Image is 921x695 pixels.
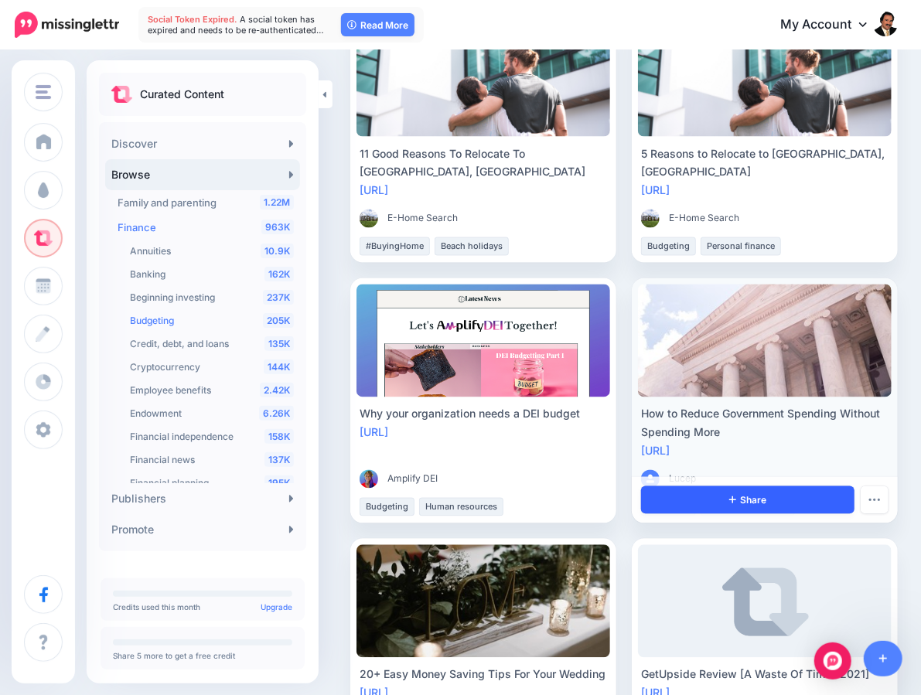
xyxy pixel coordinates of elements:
[765,6,898,44] a: My Account
[641,405,889,442] div: How to Reduce Government Spending Without Spending More
[360,237,430,256] li: #BuyingHome
[130,431,234,442] span: Financial independence
[641,666,889,684] div: GetUpside Review [A Waste Of Time? 2021]
[111,86,132,103] img: curate.png
[124,402,294,425] a: 6.26K Endowment
[360,470,378,489] img: UJEW9XIX5FT9V11FQ7ZBAX53NI4VT7IB_thumb.jpg
[124,286,294,309] a: 237K Beginning investing
[641,184,670,197] a: [URL]
[124,356,294,379] a: 144K Cryptocurrency
[641,237,696,256] li: Budgeting
[263,290,294,305] span: 237K
[868,498,881,503] img: dots.png
[641,210,660,228] img: AINWCN0O394Q8RQGD4BI7N28KDRVQCEQ_thumb.jpeg
[729,496,766,506] span: Share
[641,470,660,489] img: user_default_image.png
[130,315,174,326] span: Budgeting
[387,472,438,487] span: Amplify DEI
[124,425,294,448] a: 158K Financial independence
[124,263,294,286] a: 162K Banking
[130,477,209,489] span: Financial planning
[105,483,300,514] a: Publishers
[260,383,294,397] span: 2.42K
[360,498,414,516] li: Budgeting
[641,445,670,458] a: [URL]
[360,405,607,424] div: Why your organization needs a DEI budget
[264,475,294,490] span: 195K
[140,85,224,104] p: Curated Content
[669,211,739,227] span: E-Home Search
[118,196,217,209] span: Family and parenting
[435,237,509,256] li: Beach holidays
[130,361,200,373] span: Cryptocurrency
[124,379,294,402] a: 2.42K Employee benefits
[360,426,388,439] a: [URL]
[124,332,294,356] a: 135K Credit, debt, and loans
[360,184,388,197] a: [URL]
[148,14,237,25] span: Social Token Expired.
[130,384,211,396] span: Employee benefits
[419,498,503,516] li: Human resources
[814,642,851,680] div: Open Intercom Messenger
[341,13,414,36] a: Read More
[124,309,294,332] a: 205K Budgeting
[105,159,300,190] a: Browse
[15,12,119,38] img: Missinglettr
[36,85,51,99] img: menu.png
[641,486,854,514] a: Share
[130,245,171,257] span: Annuities
[641,145,889,182] div: 5 Reasons to Relocate to [GEOGRAPHIC_DATA], [GEOGRAPHIC_DATA]
[130,268,165,280] span: Banking
[360,666,607,684] div: 20+ Easy Money Saving Tips For Your Wedding
[260,195,294,210] span: 1.22M
[387,211,458,227] span: E-Home Search
[124,240,294,263] a: 10.9K Annuities
[124,448,294,472] a: 137K Financial news
[124,472,294,495] a: 195K Financial planning
[130,407,182,419] span: Endowment
[130,291,215,303] span: Beginning investing
[669,472,696,487] span: Lucep
[264,452,294,467] span: 137K
[264,429,294,444] span: 158K
[148,14,324,36] span: A social token has expired and needs to be re-authenticated…
[105,514,300,545] a: Promote
[701,237,781,256] li: Personal finance
[264,359,294,374] span: 144K
[360,210,378,228] img: AINWCN0O394Q8RQGD4BI7N28KDRVQCEQ_thumb.jpeg
[261,244,294,258] span: 10.9K
[105,128,300,159] a: Discover
[264,267,294,281] span: 162K
[130,338,229,349] span: Credit, debt, and loans
[261,220,294,234] span: 963K
[264,336,294,351] span: 135K
[130,454,195,465] span: Financial news
[259,406,294,421] span: 6.26K
[360,145,607,182] div: 11 Good Reasons To Relocate To [GEOGRAPHIC_DATA], [GEOGRAPHIC_DATA]
[263,313,294,328] span: 205K
[118,221,156,233] span: Finance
